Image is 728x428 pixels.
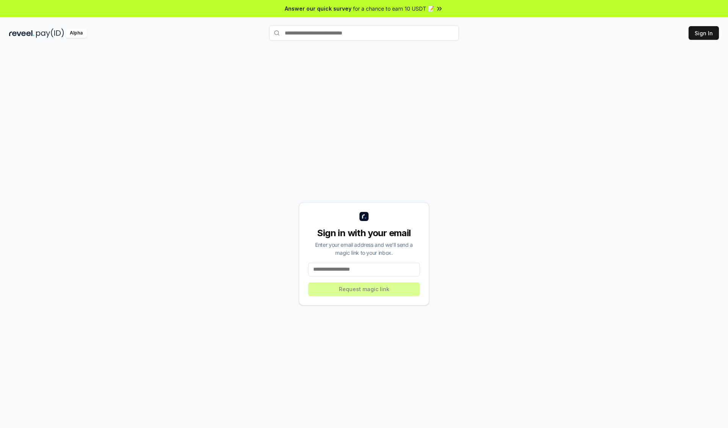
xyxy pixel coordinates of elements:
span: for a chance to earn 10 USDT 📝 [353,5,434,13]
img: reveel_dark [9,28,35,38]
img: logo_small [359,212,369,221]
button: Sign In [689,26,719,40]
img: pay_id [36,28,64,38]
div: Sign in with your email [308,227,420,239]
span: Answer our quick survey [285,5,351,13]
div: Enter your email address and we’ll send a magic link to your inbox. [308,241,420,257]
div: Alpha [66,28,87,38]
